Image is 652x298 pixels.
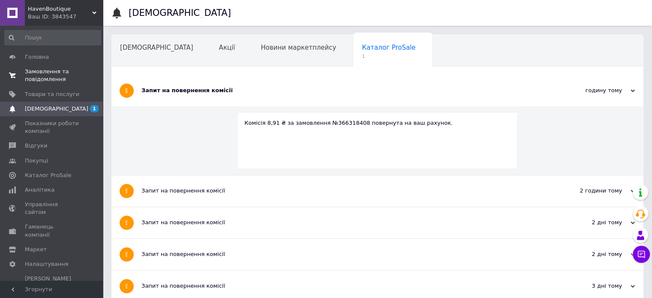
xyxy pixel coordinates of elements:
div: Запит на повернення комісії [141,250,549,258]
button: Чат з покупцем [633,246,650,263]
div: Запит на повернення комісії [141,219,549,226]
input: Пошук [4,30,101,45]
span: Головна [25,53,49,61]
span: Показники роботи компанії [25,120,79,135]
span: [DEMOGRAPHIC_DATA] [120,44,193,51]
span: Аналітика [25,186,54,194]
h1: [DEMOGRAPHIC_DATA] [129,8,231,18]
span: Товари та послуги [25,90,79,98]
span: Маркет [25,246,47,253]
div: Ваш ID: 3843547 [28,13,103,21]
div: Комісія 8,91 ₴ за замовлення №366318408 повернута на ваш рахунок. [244,119,511,127]
span: Гаманець компанії [25,223,79,238]
span: Відгуки [25,142,47,150]
span: Замовлення та повідомлення [25,68,79,83]
span: Новини маркетплейсу [261,44,336,51]
div: 2 години тому [549,187,635,195]
span: Покупці [25,157,48,165]
span: Каталог ProSale [25,172,71,179]
span: Акції [219,44,235,51]
div: Запит на повернення комісії [141,282,549,290]
div: годину тому [549,87,635,94]
div: 2 дні тому [549,250,635,258]
span: 1 [90,105,99,112]
span: HavenBoutique [28,5,92,13]
div: 3 дні тому [549,282,635,290]
span: Каталог ProSale [362,44,415,51]
span: Управління сайтом [25,201,79,216]
span: [DEMOGRAPHIC_DATA] [25,105,88,113]
div: Запит на повернення комісії [141,187,549,195]
div: 2 дні тому [549,219,635,226]
span: Налаштування [25,260,69,268]
span: 1 [362,53,415,60]
div: Запит на повернення комісії [141,87,549,94]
